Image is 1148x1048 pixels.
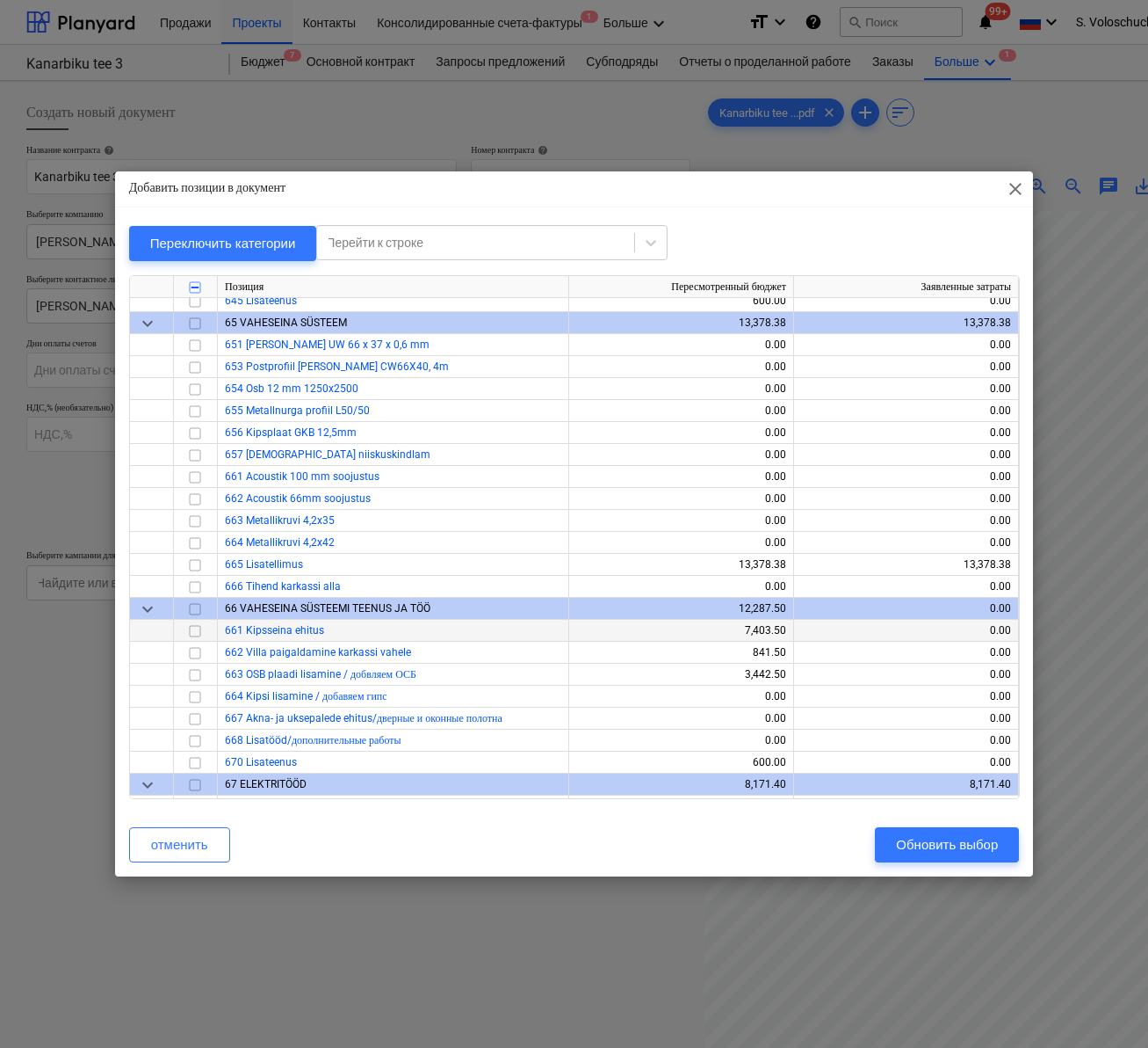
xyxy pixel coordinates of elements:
[225,426,357,439] a: 656 Kipsplaat GKB 12,5mm
[801,378,1011,400] div: 0.00
[576,312,786,334] div: 13,378.38
[801,400,1011,422] div: 0.00
[801,664,1011,686] div: 0.00
[569,276,794,298] div: Пересмотренный бюджет
[225,624,324,637] a: 661 Kipsseina ehitus
[801,334,1011,356] div: 0.00
[129,827,230,862] button: отменить
[576,664,786,686] div: 3,442.50
[576,642,786,664] div: 841.50
[137,313,158,334] span: keyboard_arrow_down
[225,712,502,724] a: 667 Akna- ja uksepalede ehitus/дверные и оконные полотна
[1005,178,1026,200] span: close
[576,752,786,774] div: 600.00
[129,226,317,261] button: Переключить категории
[225,338,430,351] span: 651 Knauf UW 66 x 37 x 0,6 mm
[129,178,285,197] p: Добавить позиции в документ
[576,422,786,444] div: 0.00
[801,642,1011,664] div: 0.00
[576,576,786,598] div: 0.00
[801,312,1011,334] div: 13,378.38
[150,232,296,255] div: Переключить категории
[225,646,411,659] a: 662 Villa paigaldamine karkassi vahele
[576,620,786,642] div: 7,403.50
[801,598,1011,620] div: 0.00
[225,382,358,395] a: 654 Osb 12 mm 1250x2500
[576,290,786,312] div: 600.00
[225,756,297,768] a: 670 Lisateenus
[801,774,1011,796] div: 8,171.40
[225,734,401,746] a: 668 Lisatööd/дополнительные работы
[801,730,1011,752] div: 0.00
[576,400,786,422] div: 0.00
[225,448,430,461] a: 657 [DEMOGRAPHIC_DATA] niiskuskindlam
[225,295,297,307] a: 645 Lisateenus
[225,668,416,680] a: 663 OSB plaadi lisamine / добвляем ОСБ
[576,356,786,378] div: 0.00
[137,775,158,796] span: keyboard_arrow_down
[801,422,1011,444] div: 0.00
[801,620,1011,642] div: 0.00
[225,338,430,351] a: 651 [PERSON_NAME] UW 66 x 37 x 0,6 mm
[801,752,1011,774] div: 0.00
[225,778,307,790] span: 67 ELEKTRITÖÖD
[576,554,786,576] div: 13,378.38
[225,558,303,571] a: 665 Lisatellimus
[225,690,387,702] a: 664 Kipsi lisamine / добавяем гипс
[576,444,786,466] div: 0.00
[801,532,1011,554] div: 0.00
[218,276,569,298] div: Позиция
[576,708,786,730] div: 0.00
[576,796,786,818] div: 1,326.80
[875,827,1019,862] button: Обновить выбор
[576,774,786,796] div: 8,171.40
[225,536,335,549] a: 664 Metallikruvi 4,2x42
[225,448,430,461] span: 657 Kipsplaat niiskuskindlam
[225,317,347,329] span: 65 VAHESEINA SÜSTEEM
[801,466,1011,488] div: 0.00
[576,598,786,620] div: 12,287.50
[225,360,449,373] span: 653 Postprofiil Knauf CW66X40, 4m
[801,554,1011,576] div: 13,378.38
[576,510,786,532] div: 0.00
[801,708,1011,730] div: 0.00
[137,599,158,620] span: keyboard_arrow_down
[801,488,1011,510] div: 0.00
[576,378,786,400] div: 0.00
[801,576,1011,598] div: 0.00
[225,404,370,417] a: 655 Metallnurga profiil L50/50
[801,686,1011,708] div: 0.00
[225,602,430,615] span: 66 VAHESEINA SÜSTEEMI TEENUS JA TÖÖ
[225,492,371,505] a: 662 Acoustik 66mm soojustus
[576,488,786,510] div: 0.00
[225,580,341,593] a: 666 Tihend karkassi alla
[576,532,786,554] div: 0.00
[576,730,786,752] div: 0.00
[225,360,449,373] a: 653 Postprofiil [PERSON_NAME] CW66X40, 4m
[576,334,786,356] div: 0.00
[801,444,1011,466] div: 0.00
[576,466,786,488] div: 0.00
[225,514,335,527] a: 663 Metallikruvi 4,2x35
[801,796,1011,818] div: 1,326.80
[151,833,208,856] div: отменить
[576,686,786,708] div: 0.00
[225,470,379,483] a: 661 Acoustik 100 mm soojustus
[801,510,1011,532] div: 0.00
